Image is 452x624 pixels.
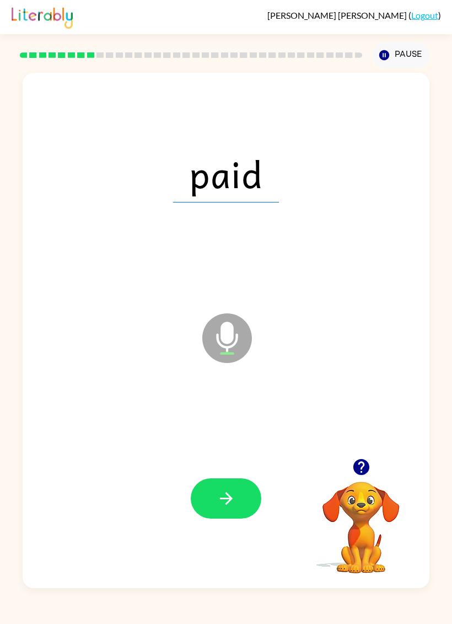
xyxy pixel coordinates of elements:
[173,145,279,202] span: paid
[267,10,408,20] span: [PERSON_NAME] [PERSON_NAME]
[267,10,441,20] div: ( )
[12,4,73,29] img: Literably
[306,465,416,575] video: Your browser must support playing .mp4 files to use Literably. Please try using another browser.
[411,10,438,20] a: Logout
[373,42,429,68] button: Pause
